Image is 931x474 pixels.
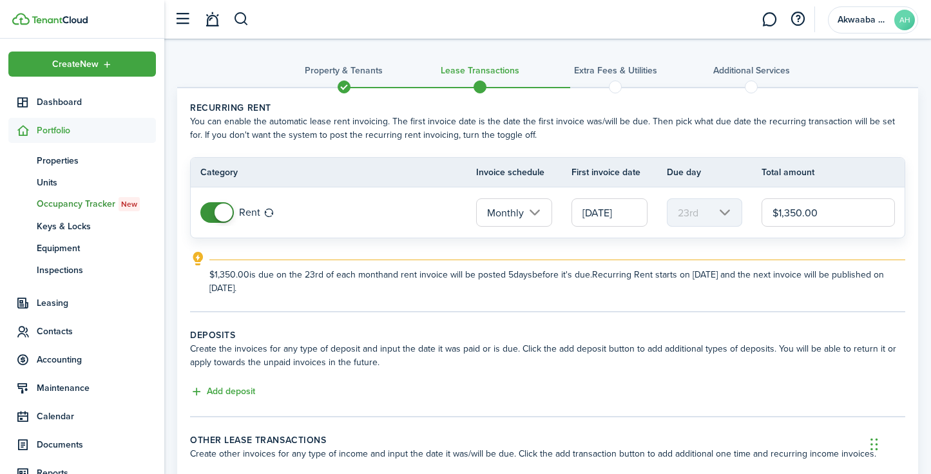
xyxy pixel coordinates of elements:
wizard-step-header-description: Create other invoices for any type of income and input the date it was/will be due. Click the add... [190,447,905,460]
a: Notifications [200,3,224,36]
span: Properties [37,154,156,167]
wizard-step-header-title: Recurring rent [190,101,905,115]
h3: Extra fees & Utilities [574,64,657,77]
th: Category [191,166,476,179]
explanation-description: $1,350.00 is due on the 23rd of each month and rent invoice will be posted 5 days before it's due... [209,268,905,295]
span: Keys & Locks [37,220,156,233]
th: Due day [667,166,762,179]
span: Create New [52,60,99,69]
img: TenantCloud [12,13,30,25]
span: Maintenance [37,381,156,395]
button: Open sidebar [170,7,195,32]
a: Equipment [8,237,156,259]
a: Occupancy TrackerNew [8,193,156,215]
span: Calendar [37,410,156,423]
span: Akwaaba homes llc [838,15,889,24]
a: Keys & Locks [8,215,156,237]
h3: Additional Services [713,64,790,77]
button: Open resource center [787,8,809,30]
th: Total amount [762,166,905,179]
span: Contacts [37,325,156,338]
wizard-step-header-description: Create the invoices for any type of deposit and input the date it was paid or is due. Click the a... [190,342,905,369]
span: Equipment [37,242,156,255]
span: Dashboard [37,95,156,109]
button: Open menu [8,52,156,77]
iframe: Chat Widget [867,412,931,474]
th: First invoice date [571,166,667,179]
span: Inspections [37,263,156,277]
button: Search [233,8,249,30]
avatar-text: AH [894,10,915,30]
span: Accounting [37,353,156,366]
span: Portfolio [37,124,156,137]
span: Documents [37,438,156,451]
h3: Property & Tenants [305,64,383,77]
a: Messaging [757,3,782,36]
a: Inspections [8,259,156,281]
i: outline [190,251,206,267]
wizard-step-header-title: Other lease transactions [190,433,905,447]
h3: Lease Transactions [441,64,519,77]
wizard-step-header-description: You can enable the automatic lease rent invoicing. The first invoice date is the date the first i... [190,115,905,142]
th: Invoice schedule [476,166,571,179]
img: TenantCloud [32,16,88,24]
div: Drag [870,425,878,464]
button: Add deposit [190,384,255,399]
a: Properties [8,149,156,171]
a: Units [8,171,156,193]
a: Dashboard [8,90,156,115]
span: Occupancy Tracker [37,197,156,211]
wizard-step-header-title: Deposits [190,328,905,342]
span: New [121,198,137,210]
span: Units [37,176,156,189]
input: 0.00 [762,198,895,227]
input: mm/dd/yyyy [571,198,648,227]
span: Leasing [37,296,156,310]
